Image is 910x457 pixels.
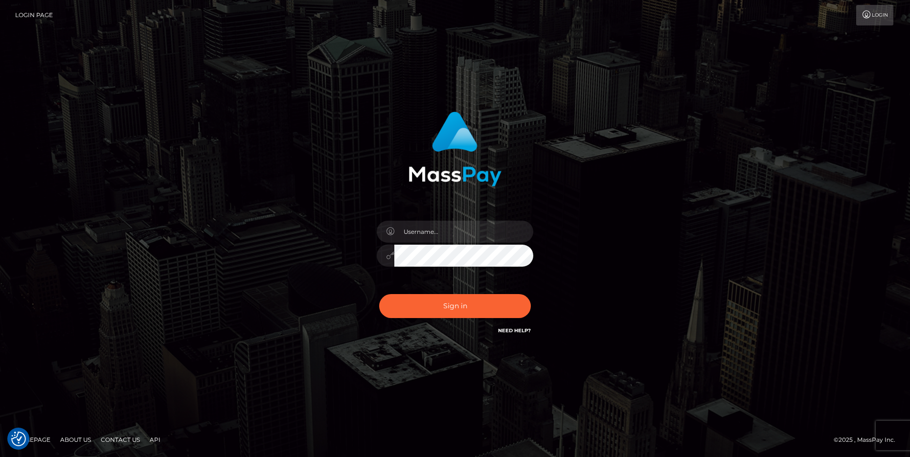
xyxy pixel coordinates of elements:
[409,112,501,186] img: MassPay Login
[11,432,26,446] button: Consent Preferences
[856,5,893,25] a: Login
[146,432,164,447] a: API
[56,432,95,447] a: About Us
[498,327,531,334] a: Need Help?
[15,5,53,25] a: Login Page
[11,432,26,446] img: Revisit consent button
[834,434,903,445] div: © 2025 , MassPay Inc.
[394,221,533,243] input: Username...
[97,432,144,447] a: Contact Us
[379,294,531,318] button: Sign in
[11,432,54,447] a: Homepage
